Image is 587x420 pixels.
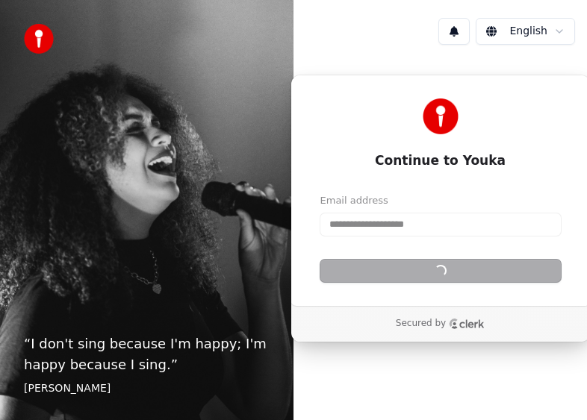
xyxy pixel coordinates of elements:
[24,333,270,375] p: “ I don't sing because I'm happy; I'm happy because I sing. ”
[320,152,561,170] h1: Continue to Youka
[449,319,485,329] a: Clerk logo
[24,24,54,54] img: youka
[396,318,446,330] p: Secured by
[423,98,459,134] img: Youka
[24,381,270,396] footer: [PERSON_NAME]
